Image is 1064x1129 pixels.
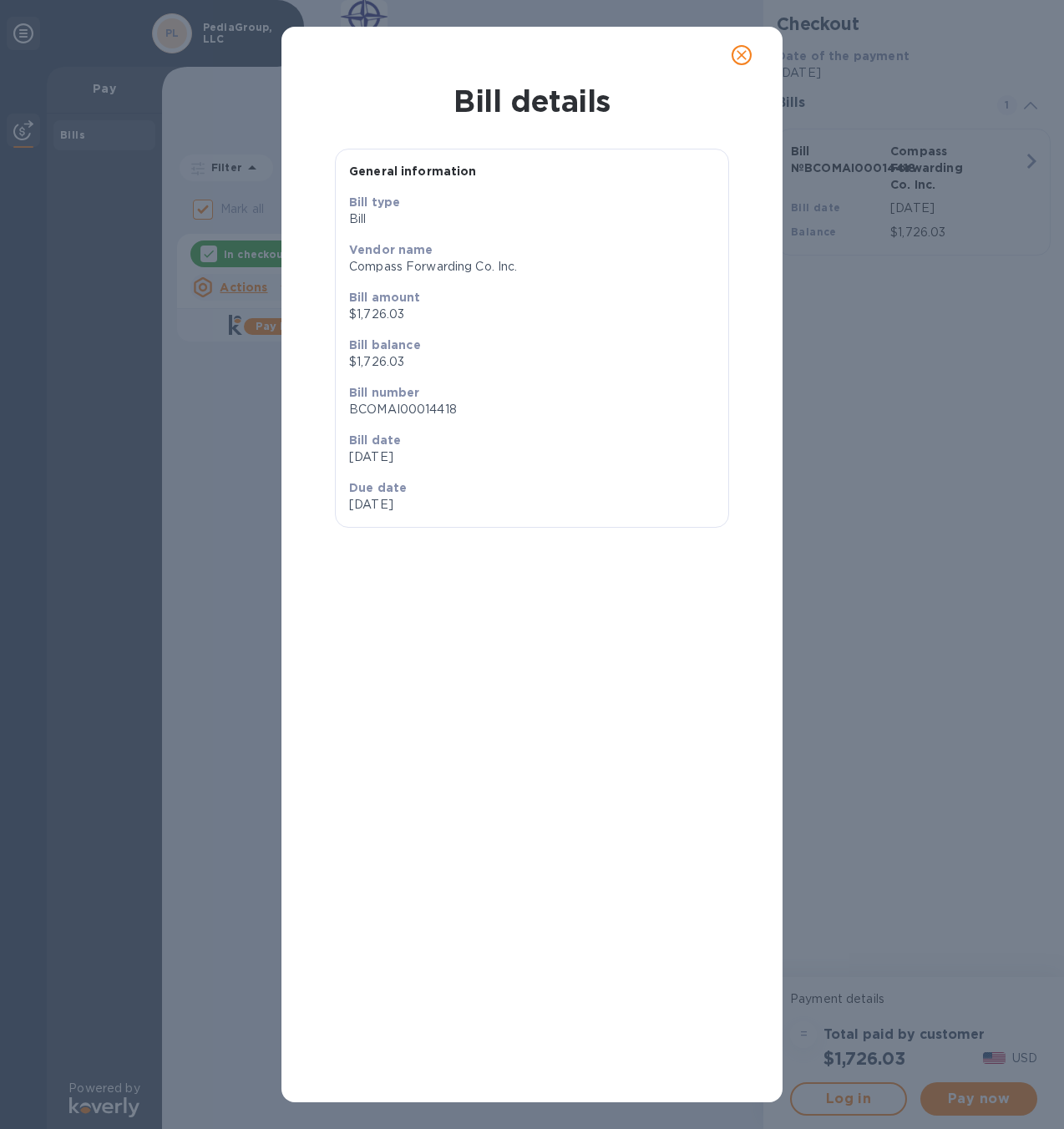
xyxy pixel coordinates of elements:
p: $1,726.03 [349,306,715,323]
p: $1,726.03 [349,353,715,371]
b: Due date [349,481,407,494]
b: General information [349,165,477,178]
p: Compass Forwarding Co. Inc. [349,258,715,276]
p: [DATE] [349,448,715,466]
b: Bill balance [349,338,421,352]
button: close [722,35,762,75]
b: Bill amount [349,291,421,304]
b: Vendor name [349,243,433,256]
p: BCOMAI00014418 [349,401,715,418]
h1: Bill details [295,84,769,119]
b: Bill number [349,386,420,399]
b: Bill date [349,433,401,447]
b: Bill type [349,195,400,209]
p: Bill [349,210,715,228]
p: [DATE] [349,496,525,514]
